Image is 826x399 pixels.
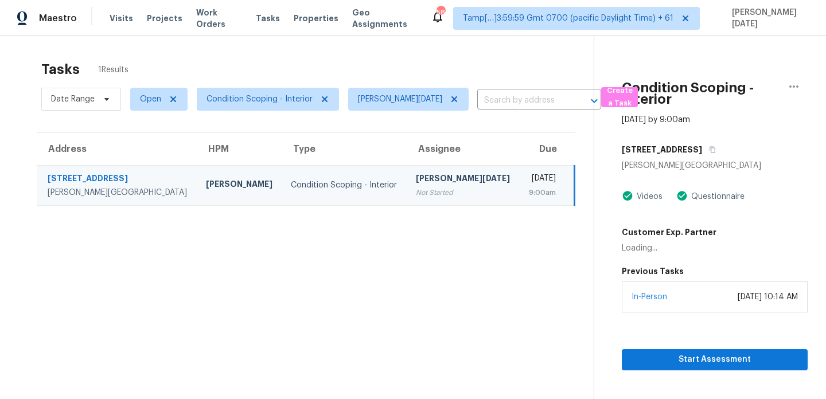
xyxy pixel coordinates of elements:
span: Maestro [39,13,77,24]
div: [DATE] 10:14 AM [738,291,798,303]
span: [PERSON_NAME][DATE] [727,7,809,30]
h5: Previous Tasks [622,265,808,277]
div: [DATE] by 9:00am [622,114,690,126]
div: [STREET_ADDRESS] [48,173,188,187]
div: 9:00am [528,187,555,198]
th: Due [519,133,574,165]
span: Projects [147,13,182,24]
div: Questionnaire [688,191,745,202]
span: Date Range [51,93,95,105]
span: Work Orders [196,7,242,30]
input: Search by address [477,92,569,109]
th: Type [282,133,407,165]
div: 589 [437,7,445,18]
div: Not Started [416,187,511,198]
h2: Condition Scoping - Interior [622,82,780,105]
span: Loading... [622,244,657,252]
span: Condition Scoping - Interior [206,93,313,105]
span: 1 Results [98,64,128,76]
a: In-Person [632,293,667,301]
h5: [STREET_ADDRESS] [622,144,702,155]
div: [PERSON_NAME] [206,178,272,193]
button: Open [586,93,602,109]
span: Geo Assignments [352,7,418,30]
span: Start Assessment [631,353,798,367]
span: Tasks [256,14,280,22]
h2: Tasks [41,64,80,75]
div: [PERSON_NAME][DATE] [416,173,511,187]
div: [PERSON_NAME][GEOGRAPHIC_DATA] [622,160,808,171]
div: Videos [633,191,663,202]
span: Properties [294,13,338,24]
img: Artifact Present Icon [676,190,688,202]
th: HPM [197,133,282,165]
div: [PERSON_NAME][GEOGRAPHIC_DATA] [48,187,188,198]
div: [DATE] [528,173,555,187]
th: Address [37,133,197,165]
button: Create a Task [601,87,638,107]
span: Visits [110,13,133,24]
th: Assignee [407,133,520,165]
span: Tamp[…]3:59:59 Gmt 0700 (pacific Daylight Time) + 61 [463,13,673,24]
span: Open [140,93,161,105]
button: Start Assessment [622,349,808,370]
img: Artifact Present Icon [622,190,633,202]
span: Create a Task [607,84,632,111]
button: Copy Address [702,139,718,160]
h5: Customer Exp. Partner [622,226,716,238]
div: Condition Scoping - Interior [291,179,398,191]
span: [PERSON_NAME][DATE] [358,93,442,105]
